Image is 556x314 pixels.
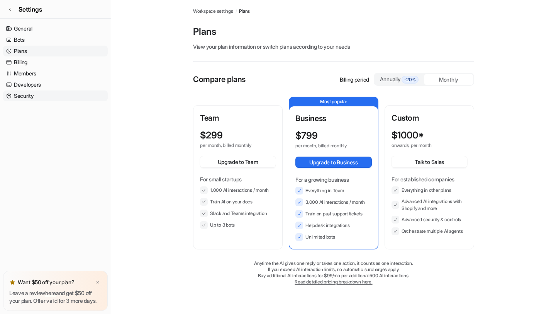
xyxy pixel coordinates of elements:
p: For a growing business [295,176,372,184]
li: Advanced security & controls [392,216,467,224]
p: Most popular [289,97,378,106]
p: $ 299 [200,130,223,141]
span: / [236,8,237,15]
li: Helpdesk integrations [295,222,372,229]
p: Compare plans [193,73,246,85]
p: Want $50 off your plan? [18,278,75,286]
div: Monthly [424,74,473,85]
button: Upgrade to Business [295,157,372,168]
span: Settings [19,5,42,14]
li: Orchestrate multiple AI agents [392,227,467,235]
div: Annually [378,75,421,84]
p: For small startups [200,175,276,183]
button: Upgrade to Team [200,156,276,167]
p: Billing period [340,75,369,84]
p: $ 1000* [392,130,424,141]
li: 3,000 AI interactions / month [295,198,372,206]
img: x [95,280,100,285]
a: General [3,23,108,34]
a: Plans [239,8,250,15]
p: Buy additional AI interactions for $99/mo per additional 500 AI interactions. [193,273,474,279]
p: onwards, per month [392,142,453,148]
a: here [45,290,56,296]
p: Plans [193,26,474,38]
p: Leave a review and get $50 off your plan. Offer valid for 3 more days. [9,289,102,305]
li: Train on past support tickets [295,210,372,218]
a: Read detailed pricing breakdown here. [295,279,372,285]
p: per month, billed monthly [295,143,358,149]
p: Custom [392,112,467,124]
li: Up to 3 bots [200,221,276,229]
a: Plans [3,46,108,56]
p: per month, billed monthly [200,142,262,148]
p: Team [200,112,276,124]
p: Business [295,113,372,124]
li: Slack and Teams integration [200,210,276,217]
p: For established companies [392,175,467,183]
li: Advanced AI integrations with Shopify and more [392,198,467,212]
a: Security [3,90,108,101]
p: If you exceed AI interaction limits, no automatic surcharges apply. [193,266,474,273]
a: Workspace settings [193,8,233,15]
span: -20% [402,76,419,84]
li: Everything in Team [295,187,372,195]
li: Train AI on your docs [200,198,276,206]
button: Talk to Sales [392,156,467,167]
a: Billing [3,57,108,68]
p: View your plan information or switch plans according to your needs [193,43,474,51]
li: Everything in other plans [392,186,467,194]
a: Members [3,68,108,79]
li: Unlimited bots [295,233,372,241]
a: Developers [3,79,108,90]
a: Bots [3,34,108,45]
p: $ 799 [295,130,318,141]
li: 1,000 AI interactions / month [200,186,276,194]
p: Anytime the AI gives one reply or takes one action, it counts as one interaction. [193,260,474,266]
img: star [9,279,15,285]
